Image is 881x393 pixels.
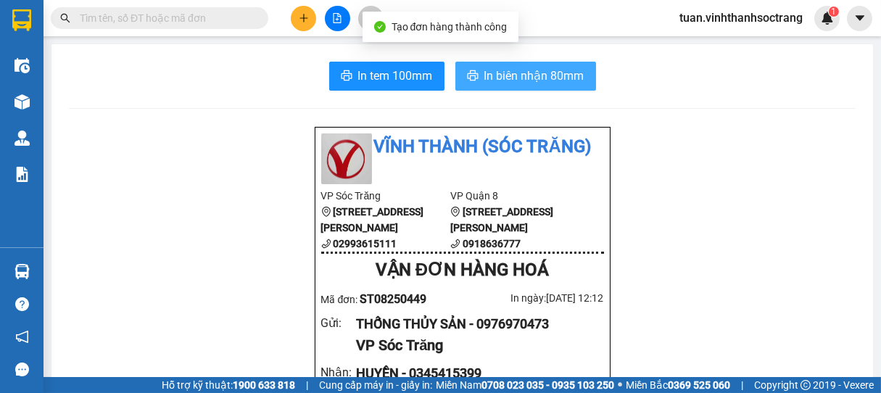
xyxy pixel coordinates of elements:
[306,377,308,393] span: |
[100,78,193,94] li: VP Quận 8
[15,58,30,73] img: warehouse-icon
[450,207,460,217] span: environment
[829,7,839,17] sup: 1
[341,70,352,83] span: printer
[319,377,432,393] span: Cung cấp máy in - giấy in:
[484,67,584,85] span: In biên nhận 80mm
[374,21,386,33] span: check-circle
[321,188,451,204] li: VP Sóc Trăng
[668,9,814,27] span: tuan.vinhthanhsoctrang
[356,334,592,357] div: VP Sóc Trăng
[358,6,384,31] button: aim
[455,62,596,91] button: printerIn biên nhận 80mm
[821,12,834,25] img: icon-new-feature
[358,67,433,85] span: In tem 100mm
[15,131,30,146] img: warehouse-icon
[668,379,730,391] strong: 0369 525 060
[15,94,30,109] img: warehouse-icon
[7,7,210,62] li: Vĩnh Thành (Sóc Trăng)
[801,380,811,390] span: copyright
[334,238,397,249] b: 02993615111
[291,6,316,31] button: plus
[321,257,604,284] div: VẬN ĐƠN HÀNG HOÁ
[7,97,17,107] span: environment
[741,377,743,393] span: |
[618,382,622,388] span: ⚪️
[321,314,357,332] div: Gửi :
[450,188,580,204] li: VP Quận 8
[356,363,592,384] div: HUYỀN - 0345415399
[626,377,730,393] span: Miền Bắc
[233,379,295,391] strong: 1900 633 818
[356,314,592,334] div: THỐNG THỦY SẢN - 0976970473
[321,207,331,217] span: environment
[463,290,604,306] div: In ngày: [DATE] 12:12
[321,206,424,233] b: [STREET_ADDRESS][PERSON_NAME]
[100,97,110,107] span: environment
[7,7,58,58] img: logo.jpg
[831,7,836,17] span: 1
[467,70,479,83] span: printer
[450,206,553,233] b: [STREET_ADDRESS][PERSON_NAME]
[15,363,29,376] span: message
[321,363,357,381] div: Nhận :
[321,133,372,184] img: logo.jpg
[325,6,350,31] button: file-add
[332,13,342,23] span: file-add
[360,292,426,306] span: ST08250449
[321,133,604,161] li: Vĩnh Thành (Sóc Trăng)
[321,239,331,249] span: phone
[60,13,70,23] span: search
[7,78,100,94] li: VP Sóc Trăng
[329,62,444,91] button: printerIn tem 100mm
[853,12,866,25] span: caret-down
[12,9,31,31] img: logo-vxr
[15,297,29,311] span: question-circle
[15,167,30,182] img: solution-icon
[15,264,30,279] img: warehouse-icon
[299,13,309,23] span: plus
[463,238,521,249] b: 0918636777
[847,6,872,31] button: caret-down
[481,379,614,391] strong: 0708 023 035 - 0935 103 250
[80,10,251,26] input: Tìm tên, số ĐT hoặc mã đơn
[450,239,460,249] span: phone
[162,377,295,393] span: Hỗ trợ kỹ thuật:
[392,21,508,33] span: Tạo đơn hàng thành công
[15,330,29,344] span: notification
[436,377,614,393] span: Miền Nam
[321,290,463,308] div: Mã đơn:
